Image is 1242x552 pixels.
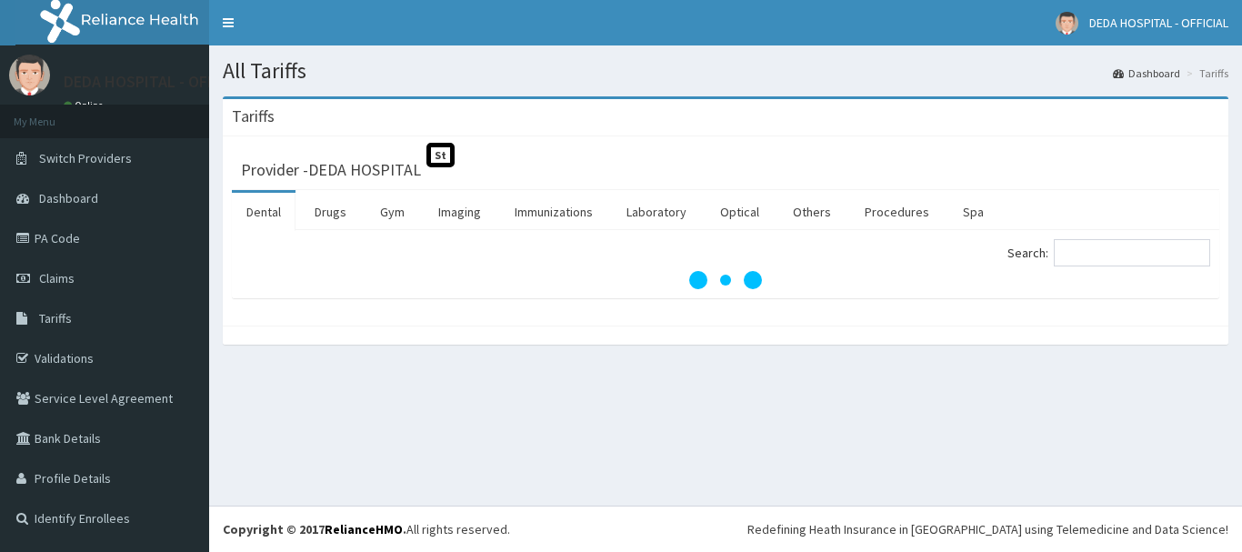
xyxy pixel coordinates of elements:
a: Procedures [850,193,944,231]
span: DEDA HOSPITAL - OFFICIAL [1089,15,1228,31]
li: Tariffs [1182,65,1228,81]
h1: All Tariffs [223,59,1228,83]
strong: Copyright © 2017 . [223,521,406,537]
h3: Provider - DEDA HOSPITAL [241,162,421,178]
a: Optical [706,193,774,231]
label: Search: [1007,239,1210,266]
a: Spa [948,193,998,231]
a: Others [778,193,846,231]
a: Drugs [300,193,361,231]
h3: Tariffs [232,108,275,125]
span: Dashboard [39,190,98,206]
span: Claims [39,270,75,286]
footer: All rights reserved. [209,506,1242,552]
p: DEDA HOSPITAL - OFFICIAL [64,74,251,90]
img: User Image [1056,12,1078,35]
a: Dental [232,193,295,231]
a: Dashboard [1113,65,1180,81]
img: User Image [9,55,50,95]
span: Tariffs [39,310,72,326]
a: Online [64,99,107,112]
a: Immunizations [500,193,607,231]
span: Switch Providers [39,150,132,166]
svg: audio-loading [689,244,762,316]
a: RelianceHMO [325,521,403,537]
a: Laboratory [612,193,701,231]
input: Search: [1054,239,1210,266]
a: Gym [366,193,419,231]
div: Redefining Heath Insurance in [GEOGRAPHIC_DATA] using Telemedicine and Data Science! [747,520,1228,538]
a: Imaging [424,193,496,231]
span: St [426,143,455,167]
